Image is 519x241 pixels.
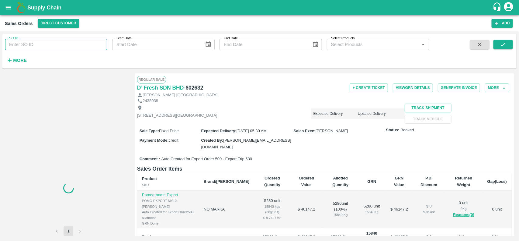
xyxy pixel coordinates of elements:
[290,190,323,228] td: $ 46147.2
[262,235,282,239] b: 15840 Kgs
[201,138,223,143] label: Created By :
[401,127,414,133] span: Booked
[142,198,194,209] div: POMO EXPORT MY12 [PERSON_NAME]
[1,1,15,15] button: open drawer
[503,1,514,14] div: account of current user
[327,201,353,218] div: 5280 unit ( 100 %)
[137,83,184,92] a: D’ Fresh SDN BHD
[313,111,358,116] p: Expected Delivery
[142,176,157,181] b: Product
[5,39,107,50] input: Enter SO ID
[418,209,440,215] div: $ 0 / Unit
[199,190,254,228] td: NO MARKA
[358,111,402,116] p: Updated Delivery
[169,138,178,143] span: credit
[316,129,348,133] span: [PERSON_NAME]
[350,83,388,92] button: + Create Ticket
[201,129,236,133] label: Expected Delivery :
[299,176,314,187] b: Ordered Value
[5,55,28,66] button: More
[394,176,404,187] b: GRN Value
[385,190,413,228] td: $ 46147.2
[310,39,321,50] button: Choose date
[143,98,158,104] p: 2438038
[204,179,249,184] b: Brand/[PERSON_NAME]
[332,176,348,187] b: Allotted Quantity
[405,104,452,112] button: Track Shipment
[5,19,33,27] div: Sales Orders
[438,83,480,92] button: Generate Invoice
[220,39,307,50] input: End Date
[487,179,507,184] b: Gap(Loss)
[142,221,194,226] div: GRN Done
[420,176,438,187] b: P.D. Discount
[492,235,502,239] b: 0 Kgs
[450,200,477,218] div: 0 unit
[390,235,408,239] b: $ 46147.2
[368,179,376,184] b: GRN
[137,76,166,83] span: Regular Sale
[331,235,350,239] b: 15840 Kgs
[142,209,194,221] div: Auto Created for Export Order:509 allotment
[418,204,440,209] div: $ 0
[363,204,380,215] div: 5280 unit
[64,226,73,236] button: page 1
[298,235,315,239] b: $ 46147.2
[142,235,151,239] b: Total
[329,41,417,48] input: Select Products
[116,36,132,41] label: Start Date
[51,226,86,236] nav: pagination navigation
[492,19,513,28] button: Add
[426,235,432,239] b: $ 0
[493,2,503,13] div: customer-support
[38,19,79,28] button: Select DC
[15,2,27,14] img: logo
[137,113,217,119] p: [STREET_ADDRESS][GEOGRAPHIC_DATA]
[201,138,291,149] span: [PERSON_NAME][EMAIL_ADDRESS][DOMAIN_NAME]
[393,83,433,92] button: ViewGRN Details
[13,58,27,63] strong: More
[450,211,477,218] button: Reasons(0)
[450,206,477,211] div: 0 Kg
[483,190,512,228] td: 0 unit
[363,209,380,215] div: 15840 Kg
[159,129,179,133] span: Fixed Price
[485,83,509,92] button: More
[202,39,214,50] button: Choose date
[254,190,290,228] td: 5280 unit
[27,5,61,11] b: Supply Chain
[142,182,194,188] div: SKU
[112,39,200,50] input: Start Date
[237,129,267,133] span: [DATE] 05:30 AM
[327,212,353,218] div: 15840 Kg
[137,165,512,173] h6: Sales Order Items
[143,92,217,98] p: [PERSON_NAME] [GEOGRAPHIC_DATA]
[455,176,472,187] b: Returned Weight
[386,127,400,133] label: Status:
[140,156,160,162] label: Comment :
[184,83,203,92] h6: - 602632
[142,192,194,198] p: Pomegranate Export
[161,156,252,162] span: Auto Created for Export Order 509 - Export Trip 530
[259,215,285,221] div: $ 8.74 / Unit
[294,129,316,133] label: Sales Exec :
[224,36,238,41] label: End Date
[259,204,285,215] div: 15840 kgs (3kg/unit)
[419,41,427,48] button: Open
[458,235,469,239] b: 0 Kgs
[331,36,355,41] label: Select Products
[264,176,280,187] b: Ordered Quantity
[9,36,18,41] label: SO ID
[140,138,169,143] label: Payment Mode :
[27,3,493,12] a: Supply Chain
[140,129,159,133] label: Sale Type :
